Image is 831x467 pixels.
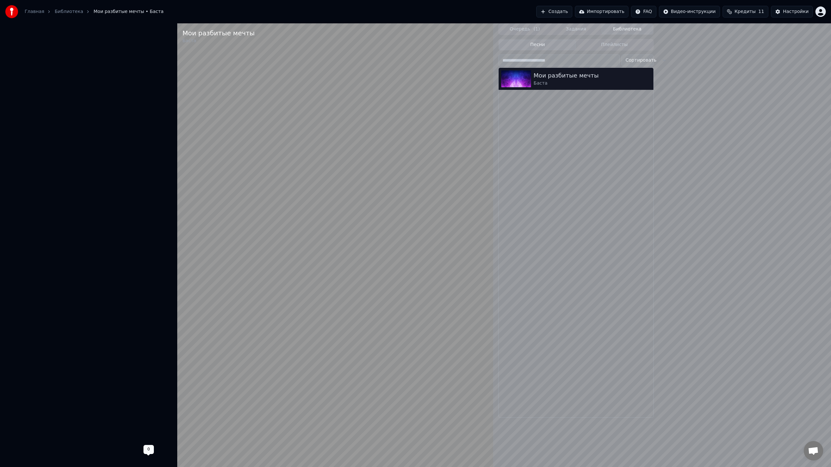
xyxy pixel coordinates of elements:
div: 0 [143,445,154,454]
button: Импортировать [575,6,629,18]
button: Очередь [499,25,551,34]
div: Мои разбитые мечты [182,29,255,38]
button: Создать [536,6,572,18]
button: Плейлисты [576,40,653,50]
span: 11 [758,8,764,15]
a: Библиотека [55,8,83,15]
div: Баста [534,80,651,87]
div: Мои разбитые мечты [534,71,651,80]
button: FAQ [631,6,656,18]
button: Кредиты11 [723,6,768,18]
button: Видео-инструкции [659,6,720,18]
span: Мои разбитые мечты • Баста [93,8,164,15]
div: Баста [182,38,255,44]
button: Задания [551,25,602,34]
nav: breadcrumb [25,8,164,15]
button: Настройки [771,6,813,18]
span: Кредиты [735,8,756,15]
span: Сортировать [626,57,656,64]
button: Песни [499,40,576,50]
a: Главная [25,8,44,15]
img: youka [5,5,18,18]
button: Библиотека [602,25,653,34]
span: ( 1 ) [533,26,540,32]
div: Открытый чат [804,441,823,461]
div: Настройки [783,8,809,15]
